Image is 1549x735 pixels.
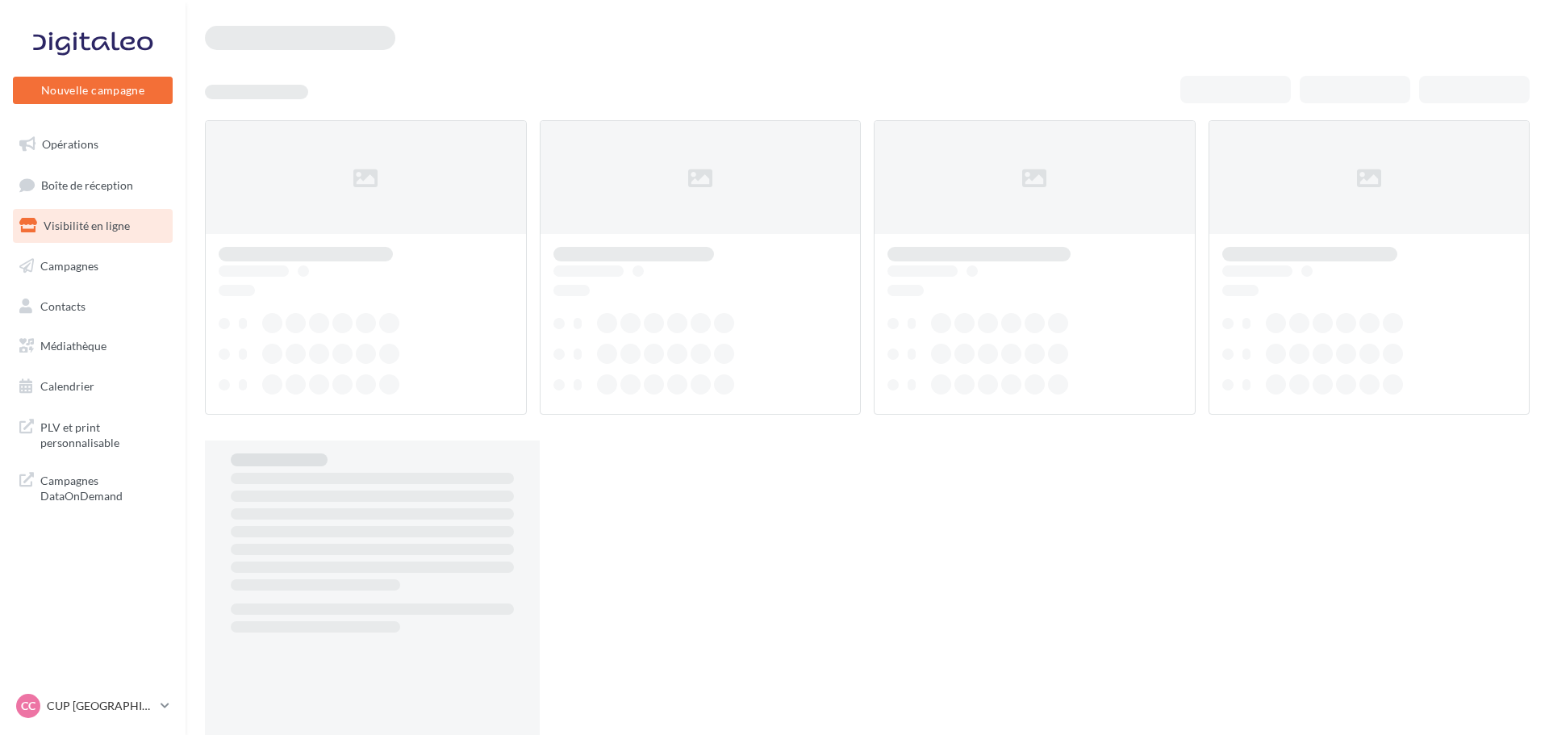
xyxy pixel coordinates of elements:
a: Campagnes DataOnDemand [10,463,176,511]
a: CC CUP [GEOGRAPHIC_DATA] [13,691,173,721]
a: Campagnes [10,249,176,283]
a: PLV et print personnalisable [10,410,176,457]
span: Opérations [42,137,98,151]
span: Campagnes DataOnDemand [40,470,166,504]
a: Boîte de réception [10,168,176,203]
span: Visibilité en ligne [44,219,130,232]
a: Visibilité en ligne [10,209,176,243]
span: Médiathèque [40,339,106,353]
a: Calendrier [10,370,176,403]
span: Contacts [40,299,86,312]
p: CUP [GEOGRAPHIC_DATA] [47,698,154,714]
button: Nouvelle campagne [13,77,173,104]
span: CC [21,698,35,714]
a: Médiathèque [10,329,176,363]
span: Campagnes [40,259,98,273]
span: Calendrier [40,379,94,393]
span: Boîte de réception [41,177,133,191]
a: Opérations [10,127,176,161]
a: Contacts [10,290,176,324]
span: PLV et print personnalisable [40,416,166,451]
